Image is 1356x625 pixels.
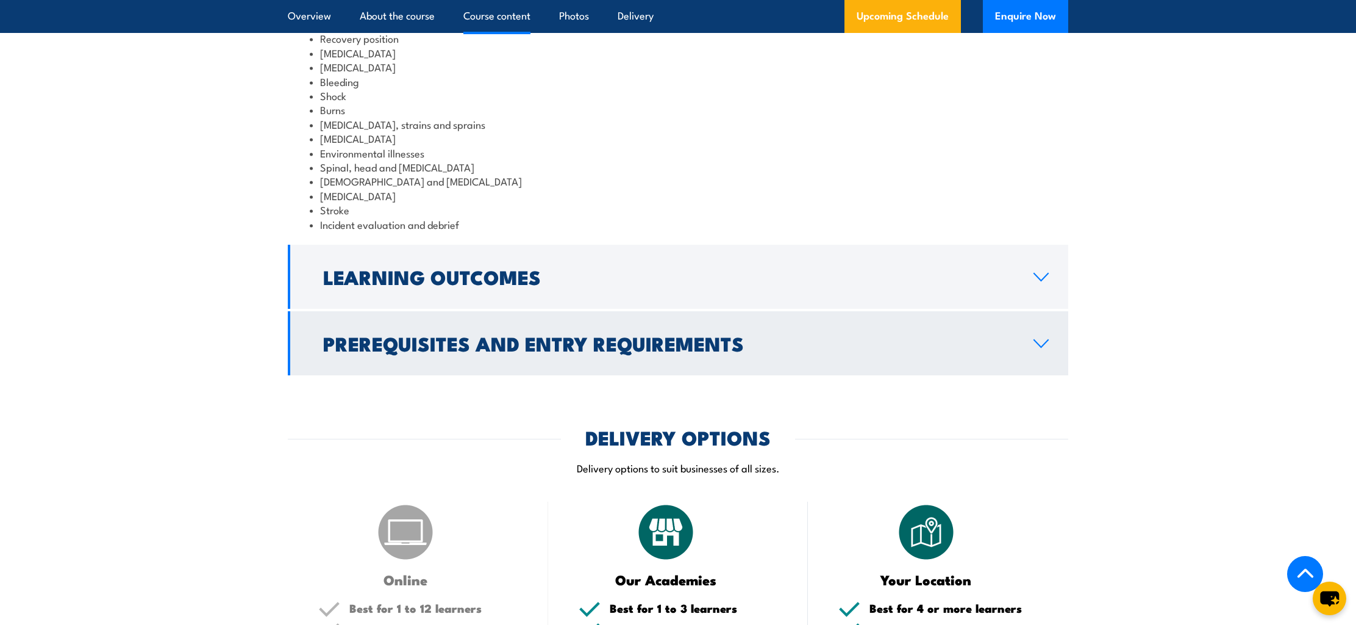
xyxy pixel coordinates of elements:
h5: Best for 1 to 12 learners [349,602,518,614]
li: Spinal, head and [MEDICAL_DATA] [310,160,1046,174]
li: Burns [310,103,1046,117]
li: [DEMOGRAPHIC_DATA] and [MEDICAL_DATA] [310,174,1046,188]
li: [MEDICAL_DATA], strains and sprains [310,117,1046,131]
li: [MEDICAL_DATA] [310,131,1046,145]
li: Bleeding [310,74,1046,89]
a: Learning Outcomes [288,245,1068,309]
li: Environmental illnesses [310,146,1046,160]
li: Shock [310,89,1046,103]
h3: Online [318,573,493,587]
button: chat-button [1313,582,1346,615]
li: [MEDICAL_DATA] [310,60,1046,74]
li: Stroke [310,203,1046,217]
h3: Your Location [838,573,1013,587]
h2: Learning Outcomes [323,268,1014,285]
p: Delivery options to suit businesses of all sizes. [288,461,1068,475]
h3: Our Academies [579,573,754,587]
li: [MEDICAL_DATA] [310,46,1046,60]
a: Prerequisites and Entry Requirements [288,311,1068,375]
h5: Best for 4 or more learners [869,602,1038,614]
h2: DELIVERY OPTIONS [585,428,771,446]
li: Incident evaluation and debrief [310,217,1046,231]
li: Recovery position [310,31,1046,45]
h2: Prerequisites and Entry Requirements [323,334,1014,352]
li: [MEDICAL_DATA] [310,189,1046,203]
h5: Best for 1 to 3 learners [610,602,778,614]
